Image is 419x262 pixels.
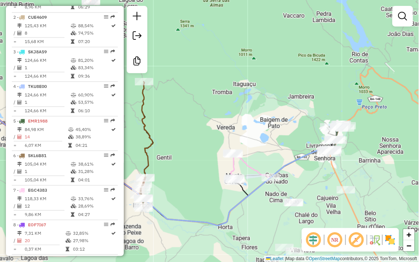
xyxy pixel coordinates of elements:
[309,256,341,261] a: OpenStreetMap
[13,38,17,45] td: =
[71,65,76,70] i: % de utilização da cubagem
[13,245,17,253] td: =
[112,196,116,201] i: Rota otimizada
[78,107,111,114] td: 06:10
[13,14,47,20] span: 2 -
[384,234,396,246] img: Exibir/Ocultar setores
[66,231,71,236] i: % de utilização do peso
[17,162,22,166] i: Distância Total
[24,22,70,29] td: 125,43 KM
[68,143,72,148] i: Tempo total em rota
[73,237,111,244] td: 27,98%
[78,99,111,106] td: 53,57%
[78,22,111,29] td: 88,54%
[71,109,74,113] i: Tempo total em rota
[13,107,17,114] td: =
[78,176,111,184] td: 04:01
[17,196,22,201] i: Distância Total
[24,195,70,202] td: 118,33 KM
[111,118,115,123] em: Rota exportada
[17,135,22,139] i: Total de Atividades
[71,39,74,44] i: Tempo total em rota
[71,93,76,97] i: % de utilização do peso
[78,211,111,218] td: 04:27
[71,100,76,105] i: % de utilização da cubagem
[337,186,355,194] div: Atividade não roteirizada - BAR AVO E NETO
[111,84,115,88] em: Rota exportada
[24,230,65,237] td: 7,31 KM
[73,245,111,253] td: 03:12
[17,238,22,243] i: Total de Atividades
[17,100,22,105] i: Total de Atividades
[13,29,17,37] td: /
[75,126,111,133] td: 45,40%
[28,14,47,20] span: CUE4609
[395,9,410,24] a: Exibir filtros
[78,57,111,64] td: 81,20%
[348,231,365,249] span: Exibir rótulo
[75,142,111,149] td: 04:21
[71,5,74,9] i: Tempo total em rota
[71,58,76,63] i: % de utilização do peso
[17,169,22,174] i: Total de Atividades
[75,133,111,141] td: 38,89%
[24,99,70,106] td: 1
[78,91,111,99] td: 60,90%
[24,133,68,141] td: 14
[13,118,48,124] span: 5 -
[78,195,111,202] td: 33,76%
[78,168,111,175] td: 31,28%
[13,202,17,210] td: /
[111,222,115,227] em: Rota exportada
[24,91,70,99] td: 124,66 KM
[112,58,116,63] i: Rota otimizada
[17,58,22,63] i: Distância Total
[13,99,17,106] td: /
[407,241,412,250] span: −
[13,237,17,244] td: /
[78,202,111,210] td: 28,69%
[78,38,111,45] td: 07:20
[17,24,22,28] i: Distância Total
[71,212,74,217] i: Tempo total em rota
[24,168,70,175] td: 1
[112,24,116,28] i: Rota otimizada
[104,222,108,227] em: Opções
[17,31,22,35] i: Total de Atividades
[13,153,46,158] span: 6 -
[24,57,70,64] td: 124,66 KM
[104,153,108,157] em: Opções
[24,29,70,37] td: 8
[404,240,415,251] a: Zoom out
[104,118,108,123] em: Opções
[66,247,69,251] i: Tempo total em rota
[24,126,68,133] td: 84,98 KM
[111,15,115,19] em: Rota exportada
[28,187,47,193] span: EGC4383
[24,72,70,80] td: 124,66 KM
[24,3,70,11] td: 8,96 KM
[68,135,74,139] i: % de utilização da cubagem
[13,187,47,193] span: 7 -
[369,234,381,246] img: Fluxo de ruas
[112,93,116,97] i: Rota otimizada
[112,127,116,132] i: Rota otimizada
[71,178,74,182] i: Tempo total em rota
[286,248,304,255] div: Atividade não roteirizada - BAR VILA NOVA
[71,204,76,208] i: % de utilização da cubagem
[24,237,65,244] td: 20
[104,84,108,88] em: Opções
[78,29,111,37] td: 74,75%
[13,64,17,71] td: /
[326,231,344,249] span: Ocultar NR
[28,153,46,158] span: SKL6B81
[28,84,47,89] span: TKU8E00
[68,127,74,132] i: % de utilização do peso
[13,142,17,149] td: =
[104,49,108,54] em: Opções
[71,31,76,35] i: % de utilização da cubagem
[78,160,111,168] td: 38,61%
[71,74,74,78] i: Tempo total em rota
[17,93,22,97] i: Distância Total
[24,211,70,218] td: 9,86 KM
